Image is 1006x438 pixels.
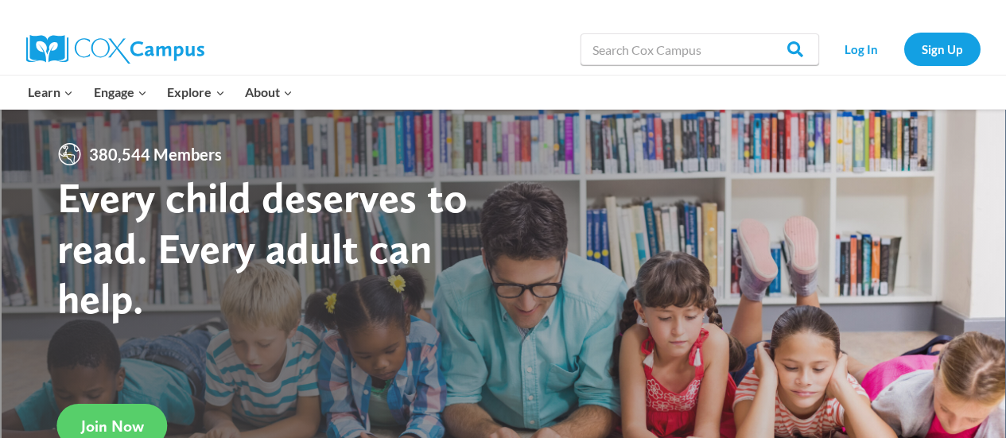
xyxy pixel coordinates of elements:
[94,82,147,103] span: Engage
[827,33,981,65] nav: Secondary Navigation
[167,82,224,103] span: Explore
[245,82,293,103] span: About
[28,82,73,103] span: Learn
[581,33,819,65] input: Search Cox Campus
[904,33,981,65] a: Sign Up
[827,33,896,65] a: Log In
[26,35,204,64] img: Cox Campus
[18,76,303,109] nav: Primary Navigation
